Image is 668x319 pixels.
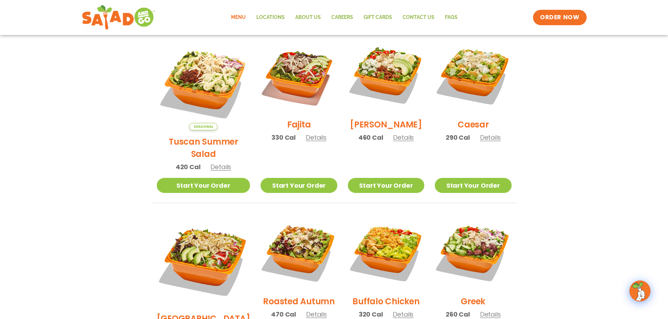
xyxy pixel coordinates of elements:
[540,13,579,22] span: ORDER NOW
[358,133,383,142] span: 460 Cal
[261,214,337,290] img: Product photo for Roasted Autumn Salad
[306,310,327,319] span: Details
[326,9,358,26] a: Careers
[393,133,414,142] span: Details
[435,214,511,290] img: Product photo for Greek Salad
[393,310,413,319] span: Details
[210,162,231,171] span: Details
[435,37,511,113] img: Product photo for Caesar Salad
[435,178,511,193] a: Start Your Order
[290,9,326,26] a: About Us
[397,9,440,26] a: Contact Us
[157,214,250,307] img: Product photo for BBQ Ranch Salad
[189,123,217,130] span: Seasonal
[440,9,463,26] a: FAQs
[157,37,250,130] img: Product photo for Tuscan Summer Salad
[271,310,296,319] span: 470 Cal
[348,178,424,193] a: Start Your Order
[226,9,463,26] nav: Menu
[157,178,250,193] a: Start Your Order
[446,310,470,319] span: 260 Cal
[306,133,326,142] span: Details
[461,295,485,307] h2: Greek
[480,133,501,142] span: Details
[176,162,201,172] span: 420 Cal
[458,118,489,131] h2: Caesar
[82,4,156,32] img: new-SAG-logo-768×292
[446,133,470,142] span: 290 Cal
[480,310,501,319] span: Details
[358,9,397,26] a: GIFT CARDS
[350,118,422,131] h2: [PERSON_NAME]
[359,310,383,319] span: 320 Cal
[348,214,424,290] img: Product photo for Buffalo Chicken Salad
[630,281,650,301] img: wpChatIcon
[348,37,424,113] img: Product photo for Cobb Salad
[287,118,311,131] h2: Fajita
[157,136,250,160] h2: Tuscan Summer Salad
[533,10,586,25] a: ORDER NOW
[352,295,419,307] h2: Buffalo Chicken
[263,295,335,307] h2: Roasted Autumn
[271,133,296,142] span: 330 Cal
[251,9,290,26] a: Locations
[261,178,337,193] a: Start Your Order
[226,9,251,26] a: Menu
[261,37,337,113] img: Product photo for Fajita Salad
